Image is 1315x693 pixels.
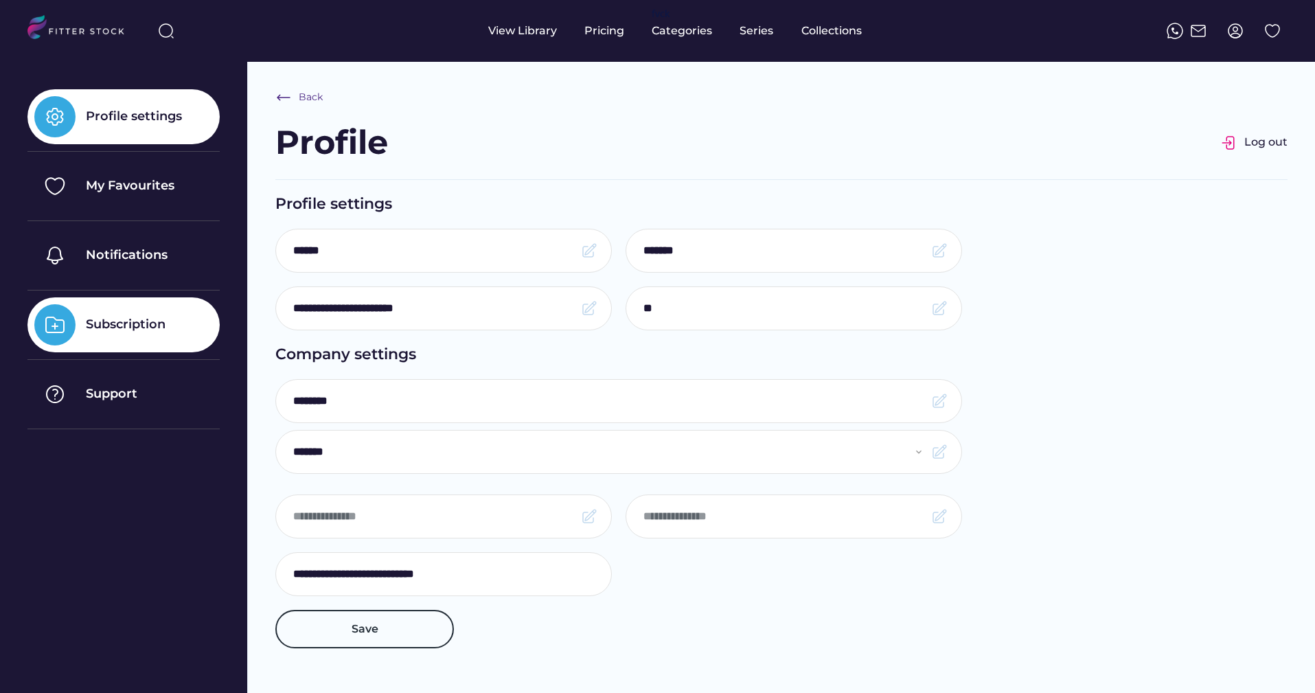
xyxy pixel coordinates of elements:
img: Frame.svg [931,508,948,525]
img: Group%201000002325%20%281%29.svg [34,96,76,137]
div: Notifications [86,247,168,264]
img: Frame.svg [931,393,948,409]
img: Group%201000002326.svg [1221,135,1237,151]
div: Categories [652,23,712,38]
div: View Library [488,23,557,38]
img: Frame.svg [581,242,597,259]
img: Frame.svg [931,242,948,259]
img: search-normal%203.svg [158,23,174,39]
img: meteor-icons_whatsapp%20%281%29.svg [1167,23,1183,39]
div: fvck [652,7,670,21]
div: Support [86,385,137,402]
img: Group%201000002325%20%284%29.svg [34,235,76,276]
img: Frame.svg [581,300,597,317]
div: Company settings [275,344,1288,365]
img: Frame.svg [581,508,597,525]
img: profile-circle.svg [1227,23,1244,39]
div: Back [299,91,323,104]
div: Profile settings [86,108,182,125]
img: Frame%2051.svg [1190,23,1207,39]
div: Subscription [86,316,165,333]
button: Save [275,610,454,648]
div: My Favourites [86,177,174,194]
img: Group%201000002325%20%287%29.svg [34,374,76,415]
img: Group%201000002325%20%282%29.svg [34,166,76,207]
div: Log out [1244,135,1288,150]
img: Group%201000002325%20%288%29.svg [34,304,76,345]
div: Profile [275,120,388,166]
img: LOGO.svg [27,15,136,43]
img: Frame.svg [931,300,948,317]
img: Frame.svg [931,444,948,460]
div: Series [740,23,774,38]
img: Group%201000002324%20%282%29.svg [1264,23,1281,39]
div: Collections [801,23,862,38]
div: Profile settings [275,194,1288,215]
div: Pricing [584,23,624,38]
img: Frame%20%286%29.svg [275,89,292,106]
